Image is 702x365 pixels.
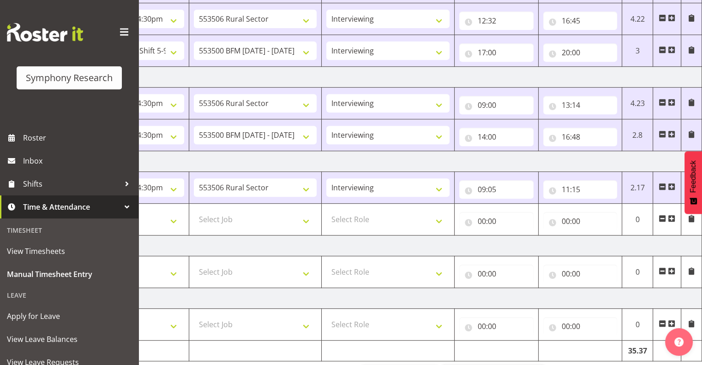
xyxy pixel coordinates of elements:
input: Click to select... [543,317,618,336]
div: Symphony Research [26,71,113,85]
a: Manual Timesheet Entry [2,263,136,286]
span: Apply for Leave [7,309,132,323]
td: 0 [622,256,653,288]
td: 3 [622,35,653,67]
span: Roster [23,131,134,145]
a: View Leave Balances [2,328,136,351]
td: 0 [622,204,653,235]
div: Leave [2,286,136,305]
input: Click to select... [543,43,618,62]
input: Click to select... [543,212,618,230]
input: Click to select... [459,128,534,146]
img: help-xxl-2.png [674,337,684,347]
button: Feedback - Show survey [684,151,702,214]
input: Click to select... [459,96,534,114]
input: Click to select... [543,12,618,30]
td: [DATE] [56,151,702,172]
span: Inbox [23,154,134,168]
a: View Timesheets [2,240,136,263]
span: Time & Attendance [23,200,120,214]
td: 2.17 [622,172,653,204]
input: Click to select... [543,180,618,199]
input: Click to select... [459,180,534,199]
input: Click to select... [543,265,618,283]
input: Click to select... [459,212,534,230]
td: [DATE] [56,288,702,309]
span: View Timesheets [7,244,132,258]
a: Apply for Leave [2,305,136,328]
td: 4.23 [622,88,653,119]
td: 0 [622,309,653,341]
input: Click to select... [543,96,618,114]
input: Click to select... [459,265,534,283]
span: Shifts [23,177,120,191]
div: Timesheet [2,221,136,240]
span: Feedback [689,160,697,193]
td: 2.8 [622,119,653,151]
input: Click to select... [459,317,534,336]
input: Click to select... [459,43,534,62]
input: Click to select... [459,12,534,30]
td: 4.22 [622,3,653,35]
span: View Leave Balances [7,332,132,346]
td: 35.37 [622,341,653,361]
td: [DATE] [56,67,702,88]
span: Manual Timesheet Entry [7,267,132,281]
input: Click to select... [543,128,618,146]
td: [DATE] [56,235,702,256]
img: Rosterit website logo [7,23,83,41]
